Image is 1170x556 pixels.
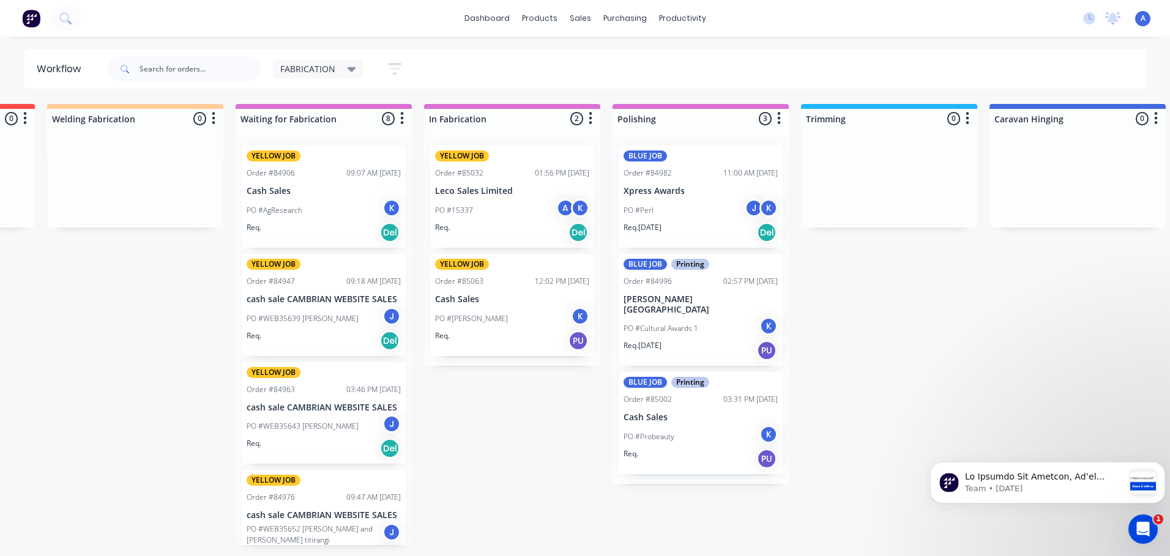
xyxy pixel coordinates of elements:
[619,254,783,366] div: BLUE JOBPrintingOrder #8499602:57 PM [DATE][PERSON_NAME][GEOGRAPHIC_DATA]PO #Cultural Awards 1KRe...
[458,9,516,28] a: dashboard
[382,307,401,325] div: J
[619,146,783,248] div: BLUE JOBOrder #8498211:00 AM [DATE]Xpress AwardsPO #PerlJKReq.[DATE]Del
[382,199,401,217] div: K
[435,186,589,196] p: Leco Sales Limited
[346,168,401,179] div: 09:07 AM [DATE]
[759,199,778,217] div: K
[624,394,672,405] div: Order #85002
[247,276,295,287] div: Order #84947
[535,276,589,287] div: 12:02 PM [DATE]
[671,377,709,388] div: Printing
[430,254,594,356] div: YELLOW JOBOrder #8506312:02 PM [DATE]Cash SalesPO #[PERSON_NAME]KReq.PU
[624,431,674,442] p: PO #Probeauty
[535,168,589,179] div: 01:56 PM [DATE]
[435,259,489,270] div: YELLOW JOB
[723,168,778,179] div: 11:00 AM [DATE]
[380,439,400,458] div: Del
[624,259,667,270] div: BLUE JOB
[435,330,450,341] p: Req.
[757,449,777,469] div: PU
[516,9,564,28] div: products
[247,524,382,546] p: PO #WEB35652 [PERSON_NAME] and [PERSON_NAME] titirangi
[568,331,588,350] div: PU
[435,168,483,179] div: Order #85032
[247,313,359,324] p: PO #WEB35639 [PERSON_NAME]
[247,330,261,341] p: Req.
[247,492,295,503] div: Order #84976
[247,510,401,521] p: cash sale CAMBRIAN WEBSITE SALES
[435,276,483,287] div: Order #85063
[380,223,400,242] div: Del
[280,62,335,75] span: FABRICATION
[380,331,400,350] div: Del
[757,341,777,360] div: PU
[925,437,1170,523] iframe: Intercom notifications message
[624,412,778,423] p: Cash Sales
[653,9,712,28] div: productivity
[346,492,401,503] div: 09:47 AM [DATE]
[745,199,763,217] div: J
[247,168,295,179] div: Order #84906
[22,9,40,28] img: Factory
[435,150,489,161] div: YELLOW JOB
[571,307,589,325] div: K
[247,186,401,196] p: Cash Sales
[37,62,87,76] div: Workflow
[435,294,589,305] p: Cash Sales
[624,276,672,287] div: Order #84996
[346,384,401,395] div: 03:46 PM [DATE]
[382,523,401,541] div: J
[430,146,594,248] div: YELLOW JOBOrder #8503201:56 PM [DATE]Leco Sales LimitedPO #15337AKReq.Del
[619,372,783,474] div: BLUE JOBPrintingOrder #8500203:31 PM [DATE]Cash SalesPO #ProbeautyKReq.PU
[624,377,667,388] div: BLUE JOB
[723,276,778,287] div: 02:57 PM [DATE]
[1128,514,1158,544] iframe: Intercom live chat
[247,402,401,413] p: cash sale CAMBRIAN WEBSITE SALES
[247,384,295,395] div: Order #84963
[247,367,300,378] div: YELLOW JOB
[564,9,597,28] div: sales
[723,394,778,405] div: 03:31 PM [DATE]
[247,294,401,305] p: cash sale CAMBRIAN WEBSITE SALES
[624,294,778,315] p: [PERSON_NAME][GEOGRAPHIC_DATA]
[556,199,575,217] div: A
[759,317,778,335] div: K
[247,205,302,216] p: PO #AgResearch
[624,205,654,216] p: PO #Perl
[242,146,406,248] div: YELLOW JOBOrder #8490609:07 AM [DATE]Cash SalesPO #AgResearchKReq.Del
[247,438,261,449] p: Req.
[624,448,638,459] p: Req.
[140,57,261,81] input: Search for orders...
[247,150,300,161] div: YELLOW JOB
[571,199,589,217] div: K
[759,425,778,443] div: K
[247,259,300,270] div: YELLOW JOB
[242,254,406,356] div: YELLOW JOBOrder #8494709:18 AM [DATE]cash sale CAMBRIAN WEBSITE SALESPO #WEB35639 [PERSON_NAME]JR...
[435,205,473,216] p: PO #15337
[247,475,300,486] div: YELLOW JOB
[247,222,261,233] p: Req.
[242,362,406,464] div: YELLOW JOBOrder #8496303:46 PM [DATE]cash sale CAMBRIAN WEBSITE SALESPO #WEB35643 [PERSON_NAME]JR...
[435,222,450,233] p: Req.
[568,223,588,242] div: Del
[757,223,777,242] div: Del
[624,222,661,233] p: Req. [DATE]
[1153,514,1163,524] span: 1
[624,168,672,179] div: Order #84982
[597,9,653,28] div: purchasing
[624,186,778,196] p: Xpress Awards
[624,323,698,334] p: PO #Cultural Awards 1
[624,340,661,351] p: Req. [DATE]
[382,415,401,433] div: J
[435,313,508,324] p: PO #[PERSON_NAME]
[1141,13,1146,24] span: A
[247,421,359,432] p: PO #WEB35643 [PERSON_NAME]
[346,276,401,287] div: 09:18 AM [DATE]
[624,150,667,161] div: BLUE JOB
[671,259,709,270] div: Printing
[40,46,199,57] p: Message from Team, sent 2w ago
